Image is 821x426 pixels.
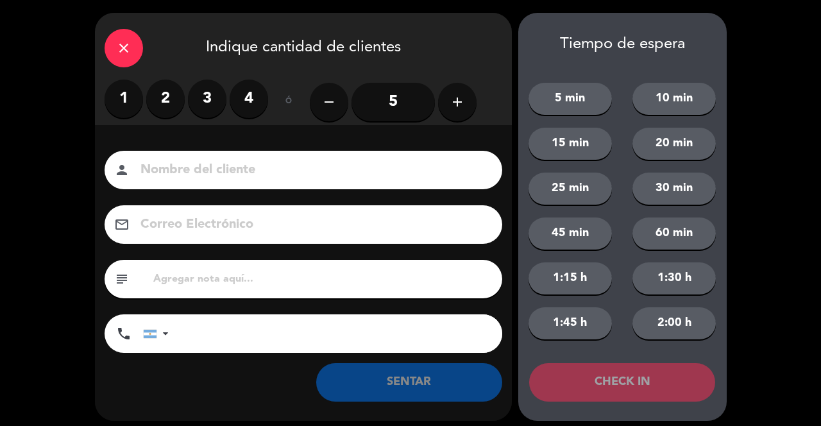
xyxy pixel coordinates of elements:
[632,173,716,205] button: 30 min
[518,35,727,54] div: Tiempo de espera
[316,363,502,402] button: SENTAR
[114,162,130,178] i: person
[529,173,612,205] button: 25 min
[438,83,477,121] button: add
[116,40,131,56] i: close
[529,217,612,250] button: 45 min
[632,307,716,339] button: 2:00 h
[632,217,716,250] button: 60 min
[529,83,612,115] button: 5 min
[321,94,337,110] i: remove
[116,326,131,341] i: phone
[146,80,185,118] label: 2
[139,214,486,236] input: Correo Electrónico
[529,307,612,339] button: 1:45 h
[268,80,310,124] div: ó
[632,262,716,294] button: 1:30 h
[139,159,486,182] input: Nombre del cliente
[450,94,465,110] i: add
[632,128,716,160] button: 20 min
[114,271,130,287] i: subject
[95,13,512,80] div: Indique cantidad de clientes
[152,270,493,288] input: Agregar nota aquí...
[310,83,348,121] button: remove
[114,217,130,232] i: email
[188,80,226,118] label: 3
[529,262,612,294] button: 1:15 h
[144,315,173,352] div: Argentina: +54
[529,128,612,160] button: 15 min
[230,80,268,118] label: 4
[529,363,715,402] button: CHECK IN
[105,80,143,118] label: 1
[632,83,716,115] button: 10 min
